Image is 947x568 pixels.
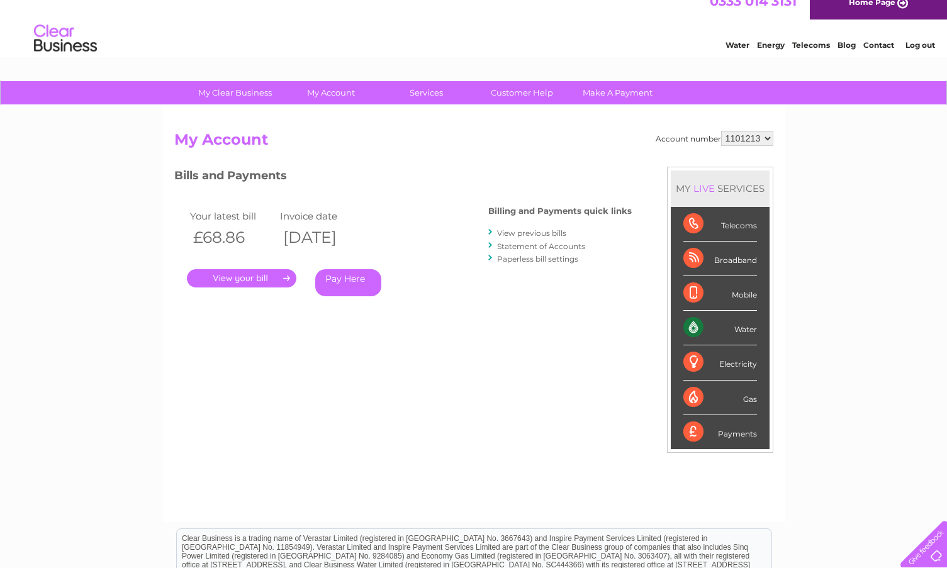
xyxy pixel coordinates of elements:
[838,53,856,63] a: Blog
[683,311,757,345] div: Water
[726,53,749,63] a: Water
[656,131,773,146] div: Account number
[683,381,757,415] div: Gas
[683,345,757,380] div: Electricity
[757,53,785,63] a: Energy
[566,81,670,104] a: Make A Payment
[187,269,296,287] a: .
[683,242,757,276] div: Broadband
[174,167,632,189] h3: Bills and Payments
[710,6,797,22] a: 0333 014 3131
[683,207,757,242] div: Telecoms
[488,206,632,216] h4: Billing and Payments quick links
[792,53,830,63] a: Telecoms
[277,225,367,250] th: [DATE]
[671,170,770,206] div: MY SERVICES
[374,81,478,104] a: Services
[905,53,935,63] a: Log out
[863,53,894,63] a: Contact
[33,33,98,71] img: logo.png
[497,242,585,251] a: Statement of Accounts
[497,228,566,238] a: View previous bills
[279,81,383,104] a: My Account
[174,131,773,155] h2: My Account
[183,81,287,104] a: My Clear Business
[277,208,367,225] td: Invoice date
[177,7,771,61] div: Clear Business is a trading name of Verastar Limited (registered in [GEOGRAPHIC_DATA] No. 3667643...
[315,269,381,296] a: Pay Here
[187,225,277,250] th: £68.86
[470,81,574,104] a: Customer Help
[683,276,757,311] div: Mobile
[691,182,717,194] div: LIVE
[683,415,757,449] div: Payments
[497,254,578,264] a: Paperless bill settings
[187,208,277,225] td: Your latest bill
